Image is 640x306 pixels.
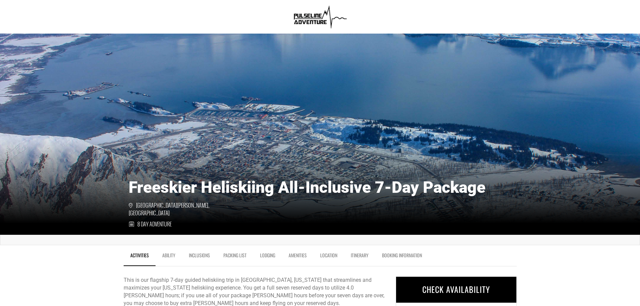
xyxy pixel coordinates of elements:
[124,249,156,266] a: Activities
[137,220,172,228] span: 8 Day Adventure
[156,249,182,265] a: Ability
[375,249,429,265] a: BOOKING INFORMATION
[217,249,253,265] a: Packing List
[253,249,282,265] a: Lodging
[129,178,512,196] h1: Freeskier Heliskiing All-Inclusive 7-Day Package
[422,283,490,295] span: CHECK AVAILABILITY
[182,249,217,265] a: Inclusions
[282,249,313,265] a: Amenities
[344,249,375,265] a: Itinerary
[291,3,349,30] img: 1638909355.png
[129,202,224,217] span: [GEOGRAPHIC_DATA][PERSON_NAME], [GEOGRAPHIC_DATA]
[313,249,344,265] a: Location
